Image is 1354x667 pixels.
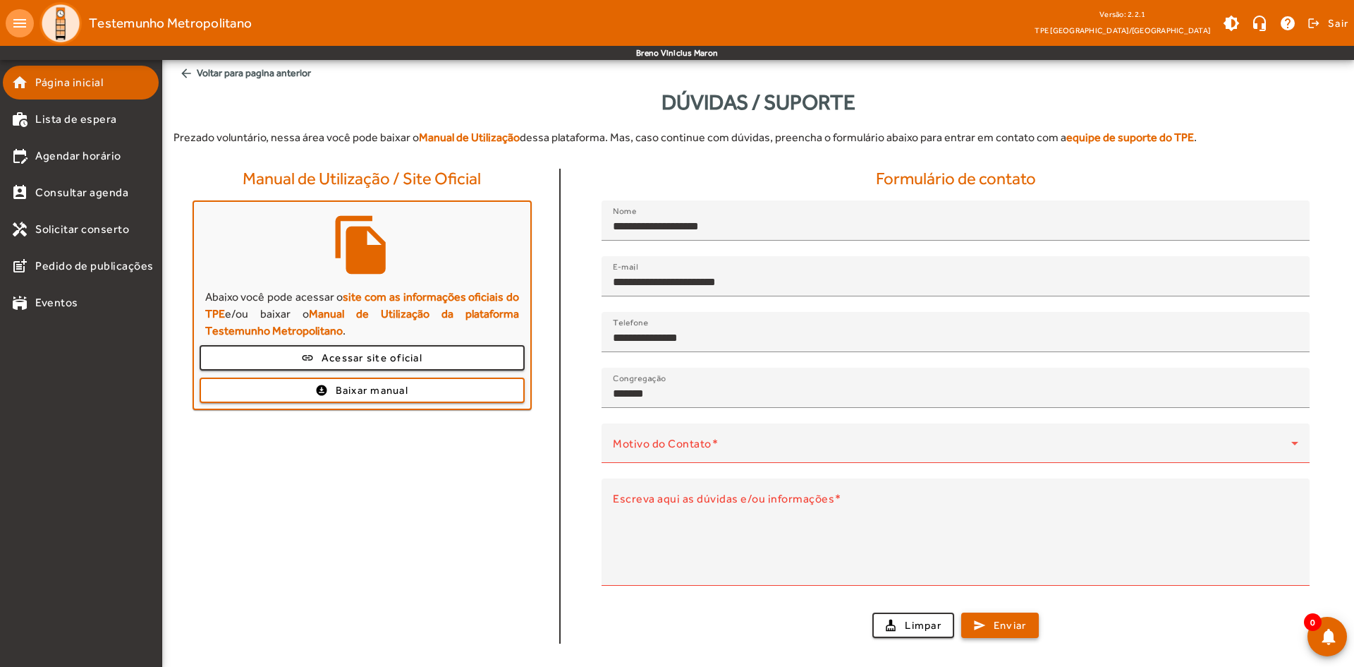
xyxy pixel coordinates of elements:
span: Eventos [35,294,78,311]
span: TPE [GEOGRAPHIC_DATA]/[GEOGRAPHIC_DATA] [1035,23,1210,37]
strong: Manual de Utilização [419,131,520,144]
button: Baixar manual [200,378,525,403]
span: Sair [1328,12,1348,35]
h4: Formulário de contato [569,169,1343,189]
mat-icon: work_history [11,111,28,128]
button: Sair [1305,13,1348,34]
img: Logo TPE [39,2,82,44]
a: Testemunho Metropolitano [34,2,252,44]
span: Página inicial [35,74,103,91]
button: Acessar site oficial [200,345,525,371]
span: Testemunho Metropolitano [89,12,252,35]
span: Limpar [905,618,941,634]
mat-icon: edit_calendar [11,148,28,164]
button: Limpar [872,613,954,638]
strong: Manual de Utilização da plataforma Testemunho Metropolitano [205,307,519,337]
span: Solicitar conserto [35,221,129,238]
mat-label: E-mail [613,262,638,272]
div: Dúvidas / Suporte [173,86,1343,118]
mat-icon: post_add [11,258,28,275]
span: Baixar manual [336,383,408,399]
div: Versão: 2.2.1 [1035,6,1210,23]
button: Enviar [961,613,1039,638]
span: Lista de espera [35,111,117,128]
mat-icon: stadium [11,294,28,311]
div: Prezado voluntário, nessa área você pode baixar o dessa plataforma. Mas, caso continue com dúvida... [173,118,1343,157]
mat-label: Motivo do Contato [613,436,712,450]
span: Voltar para pagina anterior [173,60,1343,86]
mat-label: Escreva aqui as dúvidas e/ou informações [613,491,834,505]
mat-label: Congregação [613,373,666,383]
span: Pedido de publicações [35,258,154,275]
span: Agendar horário [35,148,121,164]
mat-label: Telefone [613,318,648,328]
mat-icon: file_copy [327,213,397,284]
span: Consultar agenda [35,184,128,201]
p: Abaixo você pode acessar o e/ou baixar o . [205,289,519,339]
mat-icon: home [11,74,28,91]
span: Acessar site oficial [322,350,422,366]
mat-icon: handyman [11,221,28,238]
span: 0 [1304,613,1322,631]
mat-icon: arrow_back [179,66,193,80]
mat-icon: perm_contact_calendar [11,184,28,201]
strong: equipe de suporte do TPE [1066,131,1194,144]
mat-label: Nome [613,206,637,216]
mat-icon: menu [6,9,34,37]
strong: site com as informações oficiais do TPE [205,290,519,320]
span: Enviar [994,618,1027,634]
h4: Manual de Utilização / Site Oficial [243,169,481,189]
